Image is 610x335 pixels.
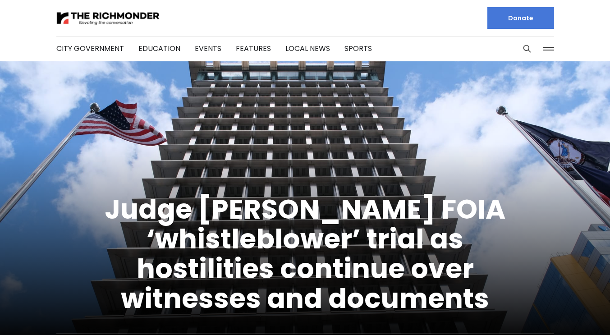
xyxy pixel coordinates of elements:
a: Donate [487,7,554,29]
a: Sports [344,43,372,54]
img: The Richmonder [56,10,160,26]
a: Judge [PERSON_NAME] FOIA ‘whistleblower’ trial as hostilities continue over witnesses and documents [105,190,505,317]
a: City Government [56,43,124,54]
a: Education [138,43,180,54]
a: Local News [285,43,330,54]
a: Events [195,43,221,54]
a: Features [236,43,271,54]
iframe: portal-trigger [534,291,610,335]
button: Search this site [520,42,534,55]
